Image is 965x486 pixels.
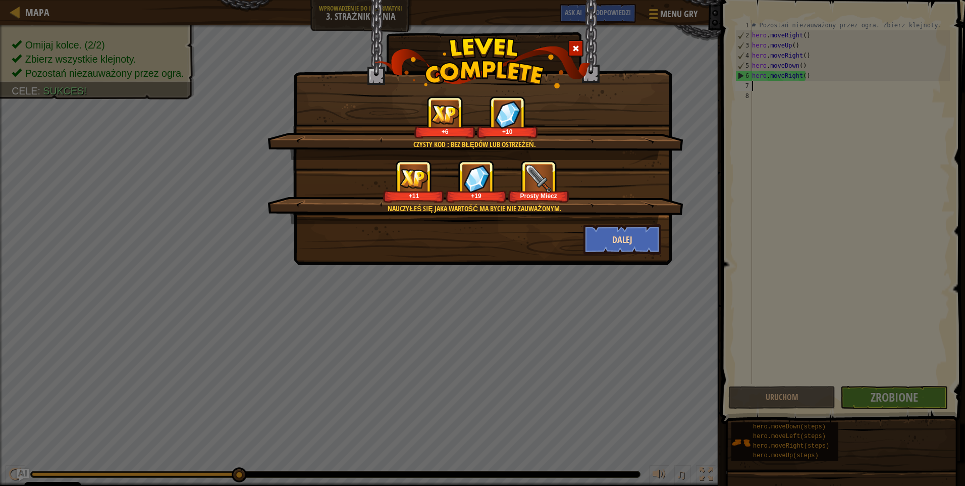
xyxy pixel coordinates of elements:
div: +11 [385,192,442,200]
div: Nauczyłeś się jaka wartość ma bycie nie zauważonym. [315,204,634,214]
img: reward_icon_xp.png [400,169,428,188]
img: portrait.png [525,165,553,192]
div: +6 [416,128,473,135]
button: Dalej [583,224,662,255]
div: Czysty Kod : Bez błędów lub ostrzeżeń. [315,139,634,150]
img: reward_icon_gems.png [495,101,521,128]
div: +19 [448,192,505,200]
img: reward_icon_xp.png [431,105,459,124]
div: +10 [479,128,536,135]
img: level_complete.png [374,37,591,88]
div: Prosty Miecz [510,192,567,200]
img: reward_icon_gems.png [463,165,490,192]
